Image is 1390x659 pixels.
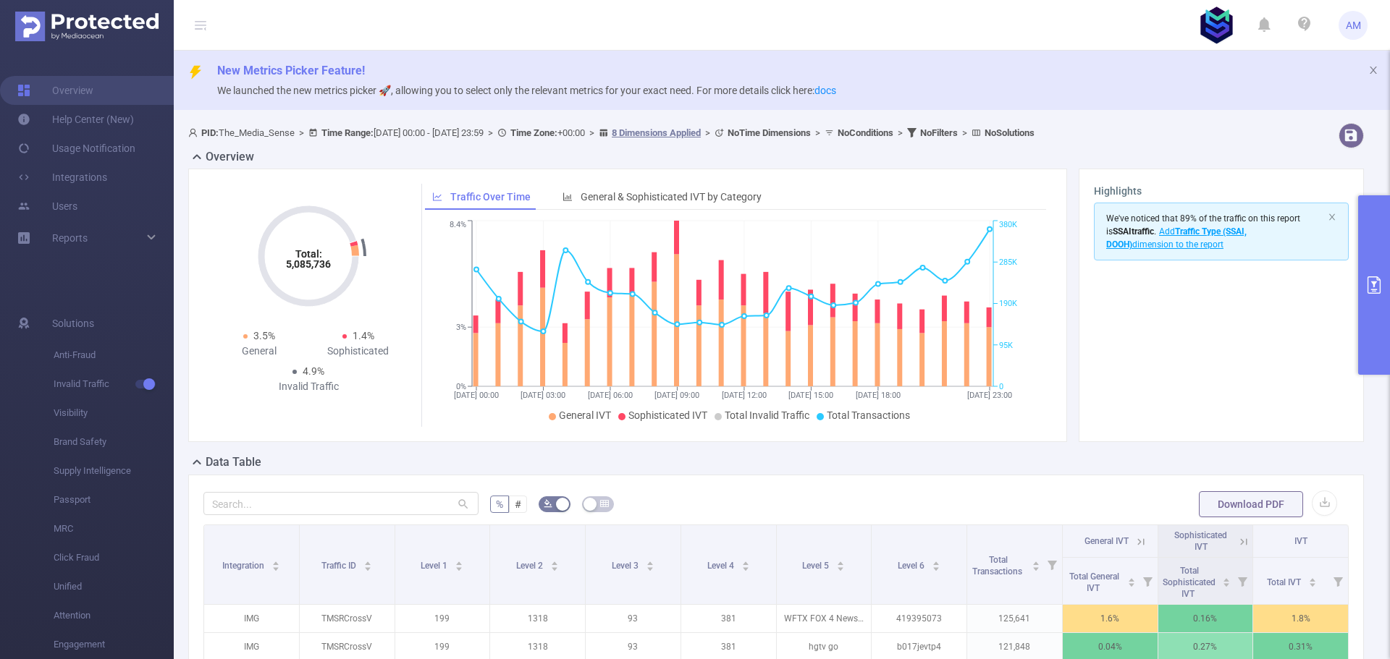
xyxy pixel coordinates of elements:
[54,630,174,659] span: Engagement
[1127,576,1135,580] i: icon: caret-up
[54,428,174,456] span: Brand Safety
[1294,536,1307,546] span: IVT
[353,330,374,341] span: 1.4%
[217,64,365,77] span: New Metrics Picker Feature!
[456,323,466,332] tspan: 3%
[1106,213,1300,250] span: We've noticed that 89% of the traffic on this report is .
[827,409,910,421] span: Total Transactions
[586,605,681,632] p: 93
[550,559,559,568] div: Sort
[1308,576,1317,584] div: Sort
[454,391,499,400] tspan: [DATE] 00:00
[510,127,557,138] b: Time Zone:
[321,561,358,571] span: Traffic ID
[272,565,280,569] i: icon: caret-down
[450,191,531,203] span: Traffic Over Time
[54,399,174,428] span: Visibility
[455,559,463,564] i: icon: caret-up
[898,561,927,571] span: Level 6
[1042,525,1062,604] i: Filter menu
[300,605,395,632] p: TMSRCrossV
[1253,605,1348,632] p: 1.8%
[646,565,654,569] i: icon: caret-down
[1069,571,1119,593] span: Total General IVT
[725,409,809,421] span: Total Invalid Traffic
[722,391,767,400] tspan: [DATE] 12:00
[585,127,599,138] span: >
[206,454,261,471] h2: Data Table
[188,127,1035,138] span: The_Media_Sense [DATE] 00:00 - [DATE] 23:59 +00:00
[456,382,466,391] tspan: 0%
[814,85,836,96] a: docs
[1084,536,1129,546] span: General IVT
[872,605,966,632] p: 419395073
[17,163,107,192] a: Integrations
[646,559,654,564] i: icon: caret-up
[646,559,654,568] div: Sort
[1346,11,1361,40] span: AM
[932,559,940,564] i: icon: caret-up
[1308,576,1316,580] i: icon: caret-up
[681,605,776,632] p: 381
[395,605,490,632] p: 199
[490,605,585,632] p: 1318
[588,391,633,400] tspan: [DATE] 06:00
[544,499,552,508] i: icon: bg-colors
[450,221,466,230] tspan: 8.4%
[920,127,958,138] b: No Filters
[1368,62,1378,78] button: icon: close
[741,559,749,564] i: icon: caret-up
[1127,581,1135,585] i: icon: caret-down
[17,192,77,221] a: Users
[999,258,1017,267] tspan: 285K
[1174,530,1227,552] span: Sophisticated IVT
[188,65,203,80] i: icon: thunderbolt
[1063,605,1158,632] p: 1.6%
[259,379,358,394] div: Invalid Traffic
[54,572,174,601] span: Unified
[1267,577,1303,587] span: Total IVT
[1328,558,1348,604] i: Filter menu
[1127,576,1136,584] div: Sort
[838,127,893,138] b: No Conditions
[1106,226,1247,250] span: Add dimension to the report
[496,498,503,510] span: %
[52,232,88,244] span: Reports
[1094,184,1349,199] h3: Highlights
[52,224,88,252] a: Reports
[654,391,699,400] tspan: [DATE] 09:00
[17,134,135,163] a: Usage Notification
[856,391,901,400] tspan: [DATE] 18:00
[1032,559,1040,564] i: icon: caret-up
[515,498,521,510] span: #
[1106,226,1247,250] b: Traffic Type (SSAI, DOOH)
[788,391,833,400] tspan: [DATE] 15:00
[364,559,372,564] i: icon: caret-up
[54,370,174,399] span: Invalid Traffic
[837,559,845,564] i: icon: caret-up
[1032,559,1040,568] div: Sort
[286,258,331,270] tspan: 5,085,736
[581,191,762,203] span: General & Sophisticated IVT by Category
[1158,605,1253,632] p: 0.16%
[364,565,372,569] i: icon: caret-down
[999,221,1017,230] tspan: 380K
[811,127,825,138] span: >
[1113,226,1154,237] b: SSAI traffic
[628,409,707,421] span: Sophisticated IVT
[1032,565,1040,569] i: icon: caret-down
[421,561,450,571] span: Level 1
[999,299,1017,309] tspan: 190K
[321,127,374,138] b: Time Range:
[1368,65,1378,75] i: icon: close
[837,565,845,569] i: icon: caret-down
[1223,581,1231,585] i: icon: caret-down
[54,601,174,630] span: Attention
[551,559,559,564] i: icon: caret-up
[563,192,573,202] i: icon: bar-chart
[295,248,322,260] tspan: Total:
[893,127,907,138] span: >
[272,559,280,564] i: icon: caret-up
[600,499,609,508] i: icon: table
[521,391,565,400] tspan: [DATE] 03:00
